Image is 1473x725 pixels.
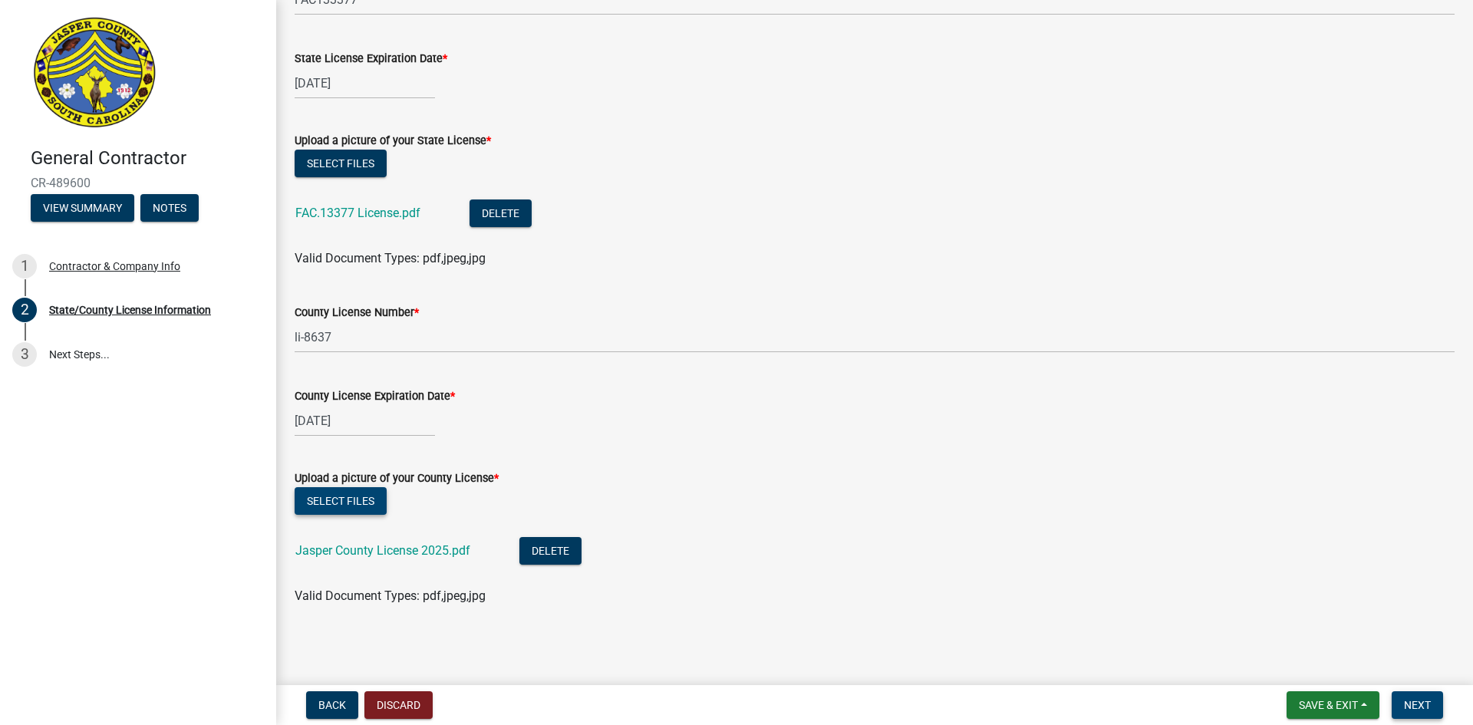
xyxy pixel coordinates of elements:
wm-modal-confirm: Delete Document [519,545,582,559]
span: CR-489600 [31,176,245,190]
span: Back [318,699,346,711]
button: Next [1392,691,1443,719]
div: 2 [12,298,37,322]
a: Jasper County License 2025.pdf [295,543,470,558]
a: FAC.13377 License.pdf [295,206,420,220]
button: View Summary [31,194,134,222]
button: Delete [519,537,582,565]
span: Valid Document Types: pdf,jpeg,jpg [295,588,486,603]
h4: General Contractor [31,147,264,170]
wm-modal-confirm: Delete Document [470,207,532,222]
label: Upload a picture of your State License [295,136,491,147]
wm-modal-confirm: Summary [31,203,134,215]
input: mm/dd/yyyy [295,405,435,437]
button: Discard [364,691,433,719]
div: Contractor & Company Info [49,261,180,272]
span: Valid Document Types: pdf,jpeg,jpg [295,251,486,265]
label: County License Expiration Date [295,391,455,402]
label: Upload a picture of your County License [295,473,499,484]
button: Save & Exit [1287,691,1379,719]
button: Notes [140,194,199,222]
div: 3 [12,342,37,367]
img: Jasper County, South Carolina [31,16,159,131]
wm-modal-confirm: Notes [140,203,199,215]
input: mm/dd/yyyy [295,68,435,99]
label: County License Number [295,308,419,318]
span: Save & Exit [1299,699,1358,711]
span: Next [1404,699,1431,711]
div: State/County License Information [49,305,211,315]
button: Select files [295,150,387,177]
button: Back [306,691,358,719]
label: State License Expiration Date [295,54,447,64]
button: Select files [295,487,387,515]
button: Delete [470,199,532,227]
div: 1 [12,254,37,278]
